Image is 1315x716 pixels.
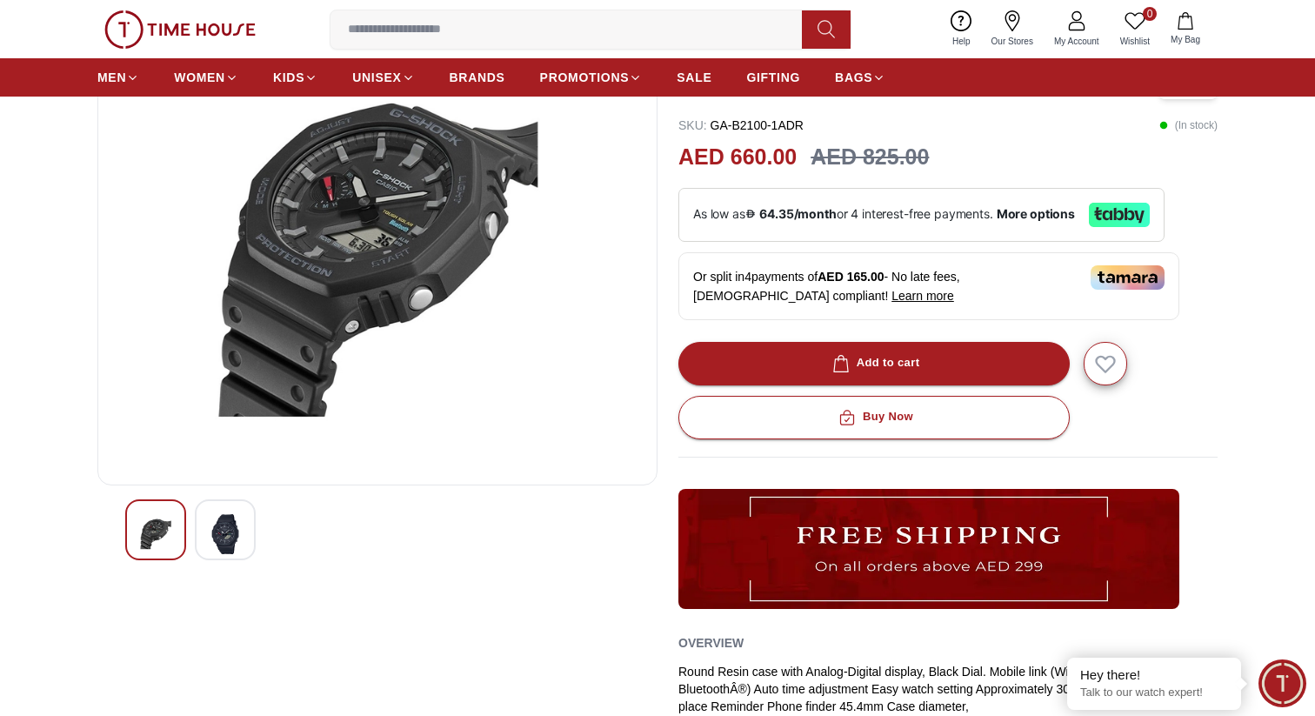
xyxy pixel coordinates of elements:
span: Our Stores [985,35,1040,48]
a: SALE [677,62,711,93]
a: Help [942,7,981,51]
span: WOMEN [174,69,225,86]
div: Add to cart [829,353,920,373]
a: PROMOTIONS [540,62,643,93]
h2: AED 660.00 [678,141,797,174]
button: Buy Now [678,396,1070,439]
a: BRANDS [450,62,505,93]
img: ... [104,10,256,49]
div: Hey there! [1080,666,1228,684]
a: GIFTING [746,62,800,93]
a: UNISEX [352,62,414,93]
h3: AED 825.00 [811,141,929,174]
img: G-Shock Men's Analog-Digital Black Dial Watch - GA-B2100-1ADR [210,514,241,554]
span: UNISEX [352,69,401,86]
span: MEN [97,69,126,86]
p: GA-B2100-1ADR [678,117,804,134]
div: Buy Now [835,407,913,427]
span: AED 165.00 [818,270,884,284]
span: My Account [1047,35,1106,48]
h2: Overview [678,630,744,656]
span: BAGS [835,69,872,86]
a: KIDS [273,62,317,93]
img: G-Shock Men's Analog-Digital Black Dial Watch - GA-B2100-1ADR [140,514,171,554]
span: Wishlist [1113,35,1157,48]
span: BRANDS [450,69,505,86]
span: GIFTING [746,69,800,86]
div: Round Resin case with Analog-Digital display, Black Dial. Mobile link (Wireless linking using Blu... [678,663,1218,715]
span: My Bag [1164,33,1207,46]
span: SALE [677,69,711,86]
a: MEN [97,62,139,93]
img: Tamara [1091,265,1165,290]
a: Our Stores [981,7,1044,51]
p: ( In stock ) [1159,117,1218,134]
span: 0 [1143,7,1157,21]
a: WOMEN [174,62,238,93]
span: Learn more [891,289,954,303]
p: Talk to our watch expert! [1080,686,1228,700]
div: Chat Widget [1258,659,1306,707]
img: ... [678,489,1179,609]
span: SKU : [678,118,707,132]
div: Or split in 4 payments of - No late fees, [DEMOGRAPHIC_DATA] compliant! [678,252,1179,320]
a: 0Wishlist [1110,7,1160,51]
button: My Bag [1160,9,1211,50]
a: BAGS [835,62,885,93]
button: Add to cart [678,342,1070,385]
span: Help [945,35,978,48]
img: G-Shock Men's Analog-Digital Black Dial Watch - GA-B2100-1ADR [112,53,643,471]
span: KIDS [273,69,304,86]
span: PROMOTIONS [540,69,630,86]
